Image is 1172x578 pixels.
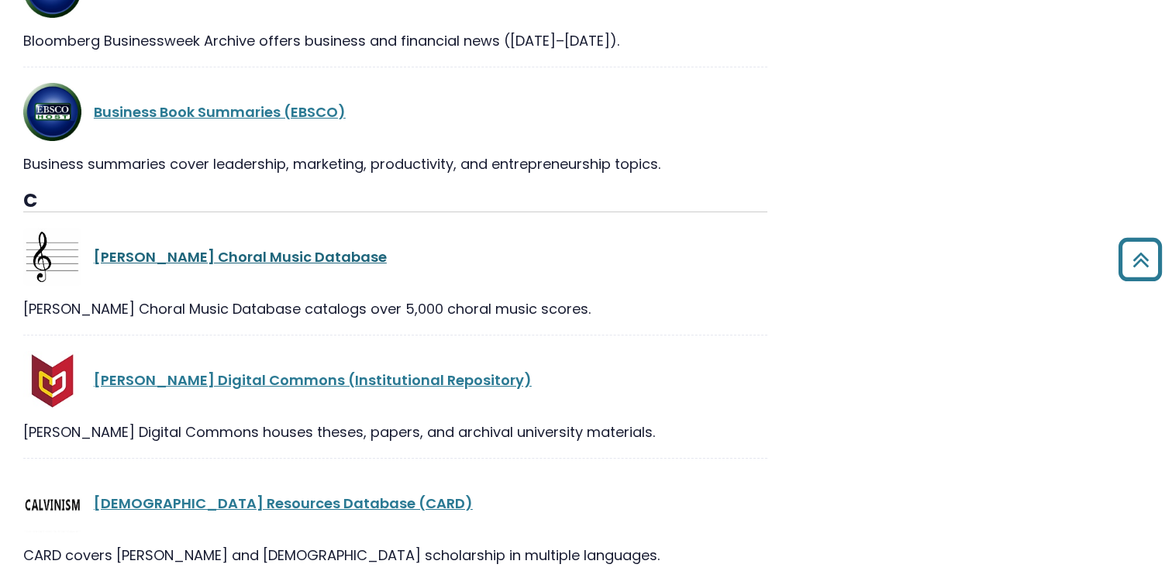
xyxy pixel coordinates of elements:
[23,421,767,442] div: [PERSON_NAME] Digital Commons houses theses, papers, and archival university materials.
[23,30,767,51] div: Bloomberg Businessweek Archive offers business and financial news ([DATE]–[DATE]).
[94,102,346,122] a: Business Book Summaries (EBSCO)
[94,247,387,267] a: [PERSON_NAME] Choral Music Database
[23,298,767,319] div: [PERSON_NAME] Choral Music Database catalogs over 5,000 choral music scores.
[94,494,473,513] a: [DEMOGRAPHIC_DATA] Resources Database (CARD)
[23,190,767,213] h3: C
[1112,245,1168,274] a: Back to Top
[94,370,532,390] a: [PERSON_NAME] Digital Commons (Institutional Repository)
[23,545,767,566] div: CARD covers [PERSON_NAME] and [DEMOGRAPHIC_DATA] scholarship in multiple languages.
[23,153,767,174] div: Business summaries cover leadership, marketing, productivity, and entrepreneurship topics.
